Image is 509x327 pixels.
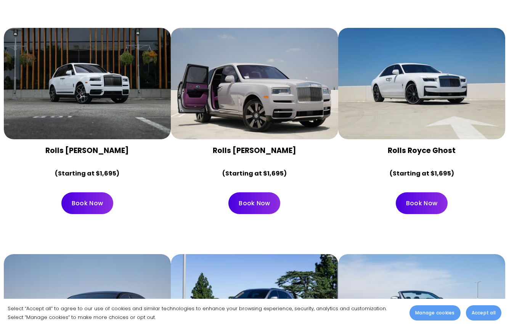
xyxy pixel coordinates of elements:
[466,305,501,321] button: Accept all
[409,305,460,321] button: Manage cookies
[228,192,280,214] a: Book Now
[396,192,448,214] a: Book Now
[55,169,119,178] strong: (Starting at $1,695)
[390,169,454,178] strong: (Starting at $1,695)
[213,145,296,156] strong: Rolls [PERSON_NAME]
[8,304,402,322] p: Select “Accept all” to agree to our use of cookies and similar technologies to enhance your brows...
[415,309,454,316] span: Manage cookies
[45,145,129,156] strong: Rolls [PERSON_NAME]
[61,192,113,214] a: Book Now
[222,169,287,178] strong: (Starting at $1,695)
[388,145,456,156] strong: Rolls Royce Ghost
[472,309,496,316] span: Accept all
